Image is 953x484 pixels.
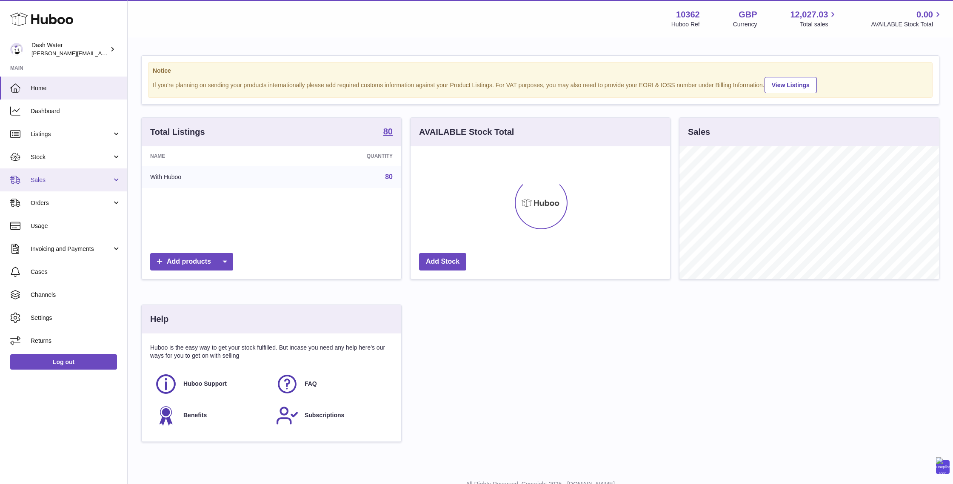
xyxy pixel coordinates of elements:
p: Huboo is the easy way to get your stock fulfilled. But incase you need any help here's our ways f... [150,344,393,360]
span: Listings [31,130,112,138]
a: Log out [10,354,117,370]
a: View Listings [765,77,817,93]
h3: AVAILABLE Stock Total [419,126,514,138]
span: Stock [31,153,112,161]
img: james@dash-water.com [10,43,23,56]
td: With Huboo [142,166,279,188]
span: Dashboard [31,107,121,115]
a: 80 [385,173,393,180]
span: Cases [31,268,121,276]
span: Benefits [183,411,207,419]
th: Name [142,146,279,166]
div: Dash Water [31,41,108,57]
span: FAQ [305,380,317,388]
span: Invoicing and Payments [31,245,112,253]
h3: Sales [688,126,710,138]
div: Huboo Ref [671,20,700,28]
strong: 80 [383,127,393,136]
span: Huboo Support [183,380,227,388]
span: Settings [31,314,121,322]
span: Usage [31,222,121,230]
span: Channels [31,291,121,299]
div: Currency [733,20,757,28]
span: Home [31,84,121,92]
a: 80 [383,127,393,137]
a: Add Stock [419,253,466,270]
span: Orders [31,199,112,207]
div: If you're planning on sending your products internationally please add required customs informati... [153,76,928,93]
span: 0.00 [916,9,933,20]
a: FAQ [276,373,388,396]
strong: GBP [739,9,757,20]
span: [PERSON_NAME][EMAIL_ADDRESS][DOMAIN_NAME] [31,50,171,57]
span: AVAILABLE Stock Total [871,20,943,28]
span: Subscriptions [305,411,344,419]
span: 12,027.03 [790,9,828,20]
strong: 10362 [676,9,700,20]
span: Sales [31,176,112,184]
strong: Notice [153,67,928,75]
a: Benefits [154,404,267,427]
span: Returns [31,337,121,345]
th: Quantity [279,146,401,166]
a: 12,027.03 Total sales [790,9,838,28]
a: Add products [150,253,233,270]
a: Huboo Support [154,373,267,396]
h3: Help [150,313,168,325]
a: 0.00 AVAILABLE Stock Total [871,9,943,28]
h3: Total Listings [150,126,205,138]
span: Total sales [800,20,838,28]
a: Subscriptions [276,404,388,427]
